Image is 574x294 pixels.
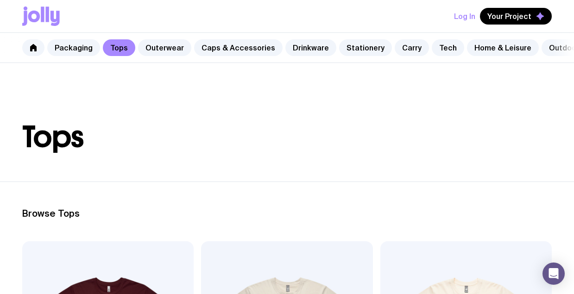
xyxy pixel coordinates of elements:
[47,39,100,56] a: Packaging
[454,8,475,25] button: Log In
[22,122,552,152] h1: Tops
[138,39,191,56] a: Outerwear
[467,39,539,56] a: Home & Leisure
[480,8,552,25] button: Your Project
[432,39,464,56] a: Tech
[487,12,531,21] span: Your Project
[542,263,565,285] div: Open Intercom Messenger
[339,39,392,56] a: Stationery
[285,39,336,56] a: Drinkware
[395,39,429,56] a: Carry
[194,39,283,56] a: Caps & Accessories
[103,39,135,56] a: Tops
[22,208,552,219] h2: Browse Tops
